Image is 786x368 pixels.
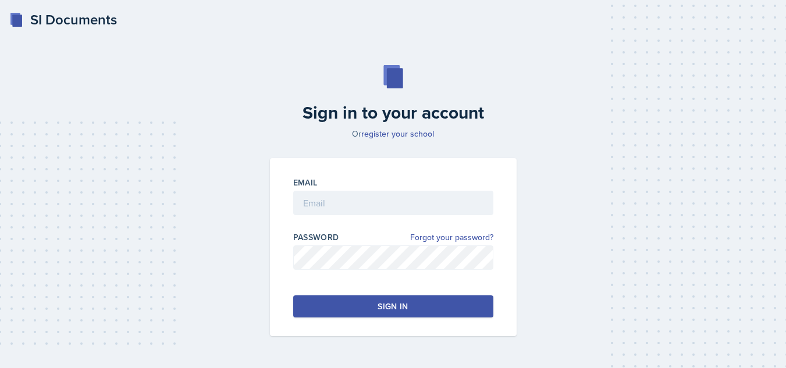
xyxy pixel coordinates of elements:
[9,9,117,30] a: SI Documents
[293,231,339,243] label: Password
[263,102,524,123] h2: Sign in to your account
[361,128,434,140] a: register your school
[293,191,493,215] input: Email
[293,177,318,188] label: Email
[378,301,408,312] div: Sign in
[263,128,524,140] p: Or
[410,231,493,244] a: Forgot your password?
[293,295,493,317] button: Sign in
